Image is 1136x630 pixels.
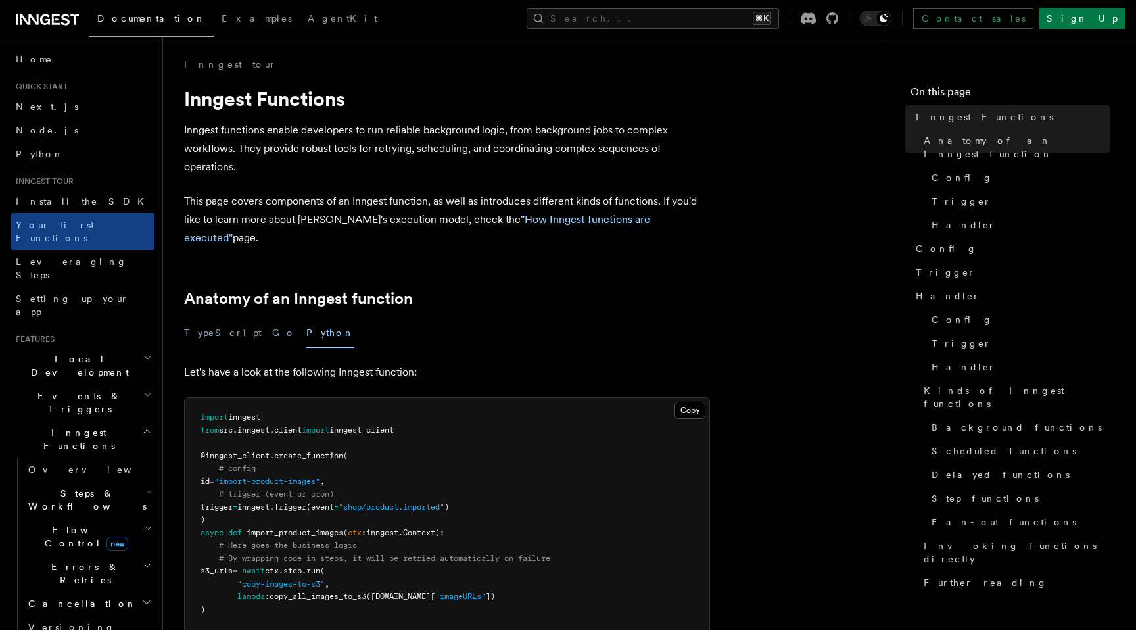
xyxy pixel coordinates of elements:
a: Inngest tour [184,58,276,71]
span: Node.js [16,125,78,135]
span: inngest [237,425,270,435]
span: step [283,566,302,575]
span: await [242,566,265,575]
h4: On this page [911,84,1110,105]
span: . [270,451,274,460]
button: Inngest Functions [11,421,154,458]
span: ]) [486,592,495,601]
a: AgentKit [300,4,385,36]
span: Trigger [932,195,991,208]
span: Your first Functions [16,220,94,243]
button: Errors & Retries [23,555,154,592]
span: Inngest Functions [11,426,142,452]
a: Trigger [926,331,1110,355]
span: # config [219,464,256,473]
a: Documentation [89,4,214,37]
a: Trigger [926,189,1110,213]
a: Overview [23,458,154,481]
span: import [302,425,329,435]
span: = [334,502,339,512]
p: This page covers components of an Inngest function, as well as introduces different kinds of func... [184,192,710,247]
span: Fan-out functions [932,516,1076,529]
span: "copy-images-to-s3" [237,579,325,589]
span: new [106,537,128,551]
span: inngest [366,528,398,537]
a: Node.js [11,118,154,142]
span: Overview [28,464,164,475]
span: AgentKit [308,13,377,24]
span: Python [16,149,64,159]
span: . [233,425,237,435]
span: . [398,528,403,537]
button: Search...⌘K [527,8,779,29]
a: Examples [214,4,300,36]
span: Config [932,313,993,326]
a: Trigger [911,260,1110,284]
span: Leveraging Steps [16,256,127,280]
a: Anatomy of an Inngest function [184,289,413,308]
a: Your first Functions [11,213,154,250]
a: Install the SDK [11,189,154,213]
span: Handler [932,360,996,374]
span: Inngest tour [11,176,74,187]
span: Events & Triggers [11,389,143,416]
span: , [325,579,329,589]
span: client [274,425,302,435]
span: ( [343,528,348,537]
span: "shop/product.imported" [339,502,444,512]
a: Invoking functions directly [918,534,1110,571]
span: "import-product-images" [214,477,320,486]
a: Anatomy of an Inngest function [918,129,1110,166]
span: Cancellation [23,597,137,610]
span: Context): [403,528,444,537]
a: Leveraging Steps [11,250,154,287]
a: Setting up your app [11,287,154,324]
button: Local Development [11,347,154,384]
span: Background functions [932,421,1102,434]
span: def [228,528,242,537]
span: Config [916,242,977,255]
span: ([DOMAIN_NAME][ [366,592,435,601]
span: Step functions [932,492,1039,505]
a: Inngest Functions [911,105,1110,129]
span: Trigger [916,266,976,279]
span: Install the SDK [16,196,152,206]
span: lambda [237,592,265,601]
span: Invoking functions directly [924,539,1110,566]
span: Setting up your app [16,293,129,317]
span: ( [320,566,325,575]
span: . [302,566,306,575]
button: TypeScript [184,318,262,348]
span: Home [16,53,53,66]
span: ) [201,515,205,524]
span: inngest. [237,502,274,512]
span: Handler [916,289,980,303]
span: Examples [222,13,292,24]
span: Features [11,334,55,345]
button: Go [272,318,296,348]
span: from [201,425,219,435]
span: ) [201,605,205,614]
span: copy_all_images_to_s3 [270,592,366,601]
span: Quick start [11,82,68,92]
span: = [233,566,237,575]
button: Copy [674,402,705,419]
span: . [270,425,274,435]
span: Anatomy of an Inngest function [924,134,1110,160]
button: Flow Controlnew [23,518,154,555]
span: , [320,477,325,486]
a: Delayed functions [926,463,1110,487]
a: Scheduled functions [926,439,1110,463]
button: Events & Triggers [11,384,154,421]
span: # By wrapping code in steps, it will be retried automatically on failure [219,554,550,563]
a: Handler [911,284,1110,308]
button: Toggle dark mode [860,11,891,26]
a: Fan-out functions [926,510,1110,534]
span: id [201,477,210,486]
span: = [233,502,237,512]
span: ctx [348,528,362,537]
span: @inngest_client [201,451,270,460]
a: Config [926,166,1110,189]
span: run [306,566,320,575]
span: import [201,412,228,422]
